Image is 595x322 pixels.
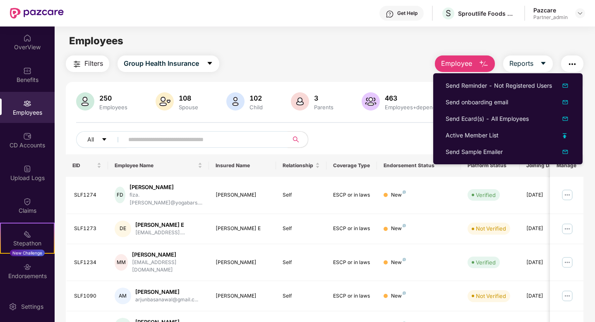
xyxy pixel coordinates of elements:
[10,8,64,19] img: New Pazcare Logo
[446,98,508,107] div: Send onboarding email
[476,292,506,300] div: Not Verified
[526,191,564,199] div: [DATE]
[397,10,417,17] div: Get Help
[312,104,335,111] div: Parents
[23,263,31,271] img: svg+xml;base64,PHN2ZyBpZD0iRW5kb3JzZW1lbnRzIiB4bWxucz0iaHR0cDovL3d3dy53My5vcmcvMjAwMC9zdmciIHdpZH...
[561,222,574,235] img: manageButton
[276,154,326,177] th: Relationship
[383,94,449,102] div: 463
[69,35,123,47] span: Employees
[446,114,529,123] div: Send Ecard(s) - All Employees
[23,34,31,42] img: svg+xml;base64,PHN2ZyBpZD0iSG9tZSIgeG1sbnM9Imh0dHA6Ly93d3cudzMub3JnLzIwMDAvc3ZnIiB3aWR0aD0iMjAiIG...
[177,104,200,111] div: Spouse
[560,97,570,107] img: dropDownIcon
[567,59,577,69] img: svg+xml;base64,PHN2ZyB4bWxucz0iaHR0cDovL3d3dy53My5vcmcvMjAwMC9zdmciIHdpZHRoPSIyNCIgaGVpZ2h0PSIyNC...
[533,14,568,21] div: Partner_admin
[403,190,406,194] img: svg+xml;base64,PHN2ZyB4bWxucz0iaHR0cDovL3d3dy53My5vcmcvMjAwMC9zdmciIHdpZHRoPSI4IiBoZWlnaHQ9IjgiIH...
[503,55,553,72] button: Reportscaret-down
[446,147,503,156] div: Send Sample Emailer
[386,10,394,18] img: svg+xml;base64,PHN2ZyBpZD0iSGVscC0zMngzMiIgeG1sbnM9Imh0dHA6Ly93d3cudzMub3JnLzIwMDAvc3ZnIiB3aWR0aD...
[326,154,377,177] th: Coverage Type
[177,94,200,102] div: 108
[108,154,209,177] th: Employee Name
[283,191,320,199] div: Self
[23,67,31,75] img: svg+xml;base64,PHN2ZyBpZD0iQmVuZWZpdHMiIHhtbG5zPSJodHRwOi8vd3d3LnczLm9yZy8yMDAwL3N2ZyIgd2lkdGg9Ij...
[446,131,499,140] div: Active Member List
[23,165,31,173] img: svg+xml;base64,PHN2ZyBpZD0iVXBsb2FkX0xvZ3MiIGRhdGEtbmFtZT0iVXBsb2FkIExvZ3MiIHhtbG5zPSJodHRwOi8vd3...
[540,60,547,67] span: caret-down
[74,191,101,199] div: SLF1274
[115,254,128,271] div: MM
[391,225,406,233] div: New
[458,10,516,17] div: Sproutlife Foods Private Limited
[135,221,185,229] div: [PERSON_NAME] E
[23,197,31,206] img: svg+xml;base64,PHN2ZyBpZD0iQ2xhaW0iIHhtbG5zPSJodHRwOi8vd3d3LnczLm9yZy8yMDAwL3N2ZyIgd2lkdGg9IjIwIi...
[74,292,101,300] div: SLF1090
[476,258,496,267] div: Verified
[76,131,127,148] button: Allcaret-down
[476,191,496,199] div: Verified
[403,291,406,295] img: svg+xml;base64,PHN2ZyB4bWxucz0iaHR0cDovL3d3dy53My5vcmcvMjAwMC9zdmciIHdpZHRoPSI4IiBoZWlnaHQ9IjgiIH...
[66,154,108,177] th: EID
[74,225,101,233] div: SLF1273
[72,59,82,69] img: svg+xml;base64,PHN2ZyB4bWxucz0iaHR0cDovL3d3dy53My5vcmcvMjAwMC9zdmciIHdpZHRoPSIyNCIgaGVpZ2h0PSIyNC...
[288,136,304,143] span: search
[403,224,406,227] img: svg+xml;base64,PHN2ZyB4bWxucz0iaHR0cDovL3d3dy53My5vcmcvMjAwMC9zdmciIHdpZHRoPSI4IiBoZWlnaHQ9IjgiIH...
[288,131,308,148] button: search
[115,162,196,169] span: Employee Name
[216,292,270,300] div: [PERSON_NAME]
[526,292,564,300] div: [DATE]
[283,292,320,300] div: Self
[101,137,107,143] span: caret-down
[156,92,174,111] img: svg+xml;base64,PHN2ZyB4bWxucz0iaHR0cDovL3d3dy53My5vcmcvMjAwMC9zdmciIHhtbG5zOnhsaW5rPSJodHRwOi8vd3...
[563,133,567,138] img: uploadIcon
[283,259,320,267] div: Self
[23,230,31,238] img: svg+xml;base64,PHN2ZyB4bWxucz0iaHR0cDovL3d3dy53My5vcmcvMjAwMC9zdmciIHdpZHRoPSIyMSIgaGVpZ2h0PSIyMC...
[476,224,506,233] div: Not Verified
[283,225,320,233] div: Self
[333,292,370,300] div: ESCP or in laws
[446,8,451,18] span: S
[135,229,185,237] div: [EMAIL_ADDRESS]....
[72,162,95,169] span: EID
[291,92,309,111] img: svg+xml;base64,PHN2ZyB4bWxucz0iaHR0cDovL3d3dy53My5vcmcvMjAwMC9zdmciIHhtbG5zOnhsaW5rPSJodHRwOi8vd3...
[130,183,202,191] div: [PERSON_NAME]
[391,191,406,199] div: New
[98,104,129,111] div: Employees
[283,162,314,169] span: Relationship
[74,259,101,267] div: SLF1234
[441,58,472,69] span: Employee
[124,58,199,69] span: Group Health Insurance
[362,92,380,111] img: svg+xml;base64,PHN2ZyB4bWxucz0iaHR0cDovL3d3dy53My5vcmcvMjAwMC9zdmciIHhtbG5zOnhsaW5rPSJodHRwOi8vd3...
[132,259,202,274] div: [EMAIL_ADDRESS][DOMAIN_NAME]
[533,6,568,14] div: Pazcare
[560,81,570,91] img: dropDownIcon
[526,259,564,267] div: [DATE]
[383,104,449,111] div: Employees+dependents
[115,288,131,304] div: AM
[23,132,31,140] img: svg+xml;base64,PHN2ZyBpZD0iQ0RfQWNjb3VudHMiIGRhdGEtbmFtZT0iQ0QgQWNjb3VudHMiIHhtbG5zPSJodHRwOi8vd3...
[66,55,109,72] button: Filters
[391,292,406,300] div: New
[19,303,46,311] div: Settings
[248,94,264,102] div: 102
[560,147,570,157] img: svg+xml;base64,PHN2ZyB4bWxucz0iaHR0cDovL3d3dy53My5vcmcvMjAwMC9zdmciIHhtbG5zOnhsaW5rPSJodHRwOi8vd3...
[248,104,264,111] div: Child
[84,58,103,69] span: Filters
[333,259,370,267] div: ESCP or in laws
[384,162,454,169] div: Endorsement Status
[118,55,219,72] button: Group Health Insurancecaret-down
[435,55,495,72] button: Employee
[209,154,276,177] th: Insured Name
[561,289,574,303] img: manageButton
[130,191,202,207] div: fiza.[PERSON_NAME]@yogabars....
[206,60,213,67] span: caret-down
[577,10,583,17] img: svg+xml;base64,PHN2ZyBpZD0iRHJvcGRvd24tMzJ4MzIiIHhtbG5zPSJodHRwOi8vd3d3LnczLm9yZy8yMDAwL3N2ZyIgd2...
[216,191,270,199] div: [PERSON_NAME]
[216,259,270,267] div: [PERSON_NAME]
[1,239,54,248] div: Stepathon
[403,258,406,261] img: svg+xml;base64,PHN2ZyB4bWxucz0iaHR0cDovL3d3dy53My5vcmcvMjAwMC9zdmciIHdpZHRoPSI4IiBoZWlnaHQ9IjgiIH...
[526,225,564,233] div: [DATE]
[391,259,406,267] div: New
[135,288,198,296] div: [PERSON_NAME]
